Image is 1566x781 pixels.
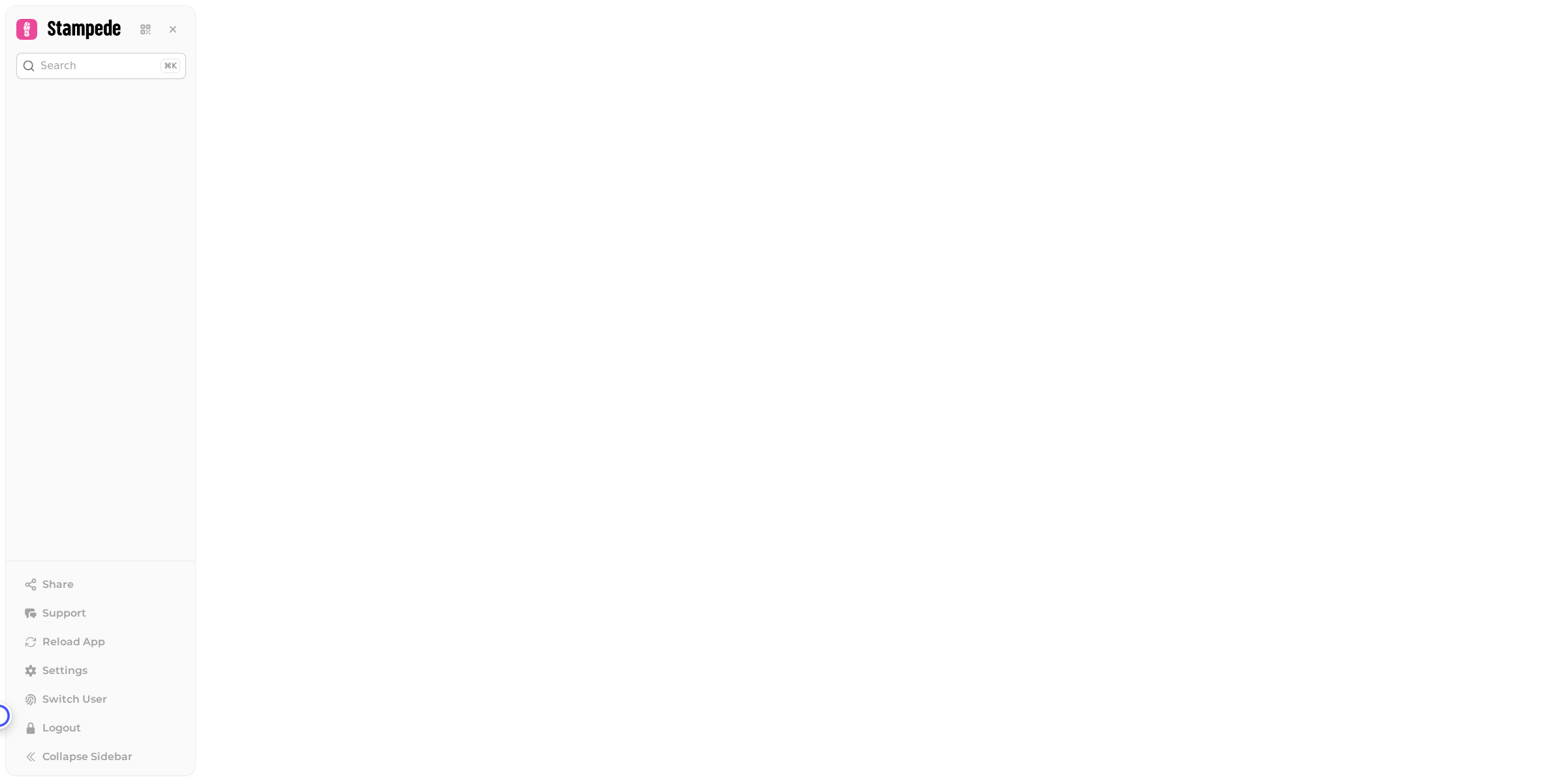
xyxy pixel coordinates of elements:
[42,577,74,592] span: Share
[42,663,87,679] span: Settings
[42,720,81,736] span: Logout
[42,605,86,621] span: Support
[16,744,186,770] button: Collapse Sidebar
[16,629,186,655] button: Reload App
[161,59,180,73] div: ⌘K
[42,749,132,765] span: Collapse Sidebar
[16,715,186,741] button: Logout
[16,686,186,712] button: Switch User
[16,600,186,626] button: Support
[42,692,107,707] span: Switch User
[40,58,76,74] p: Search
[16,53,186,79] button: Search⌘K
[42,634,105,650] span: Reload App
[16,658,186,684] a: Settings
[16,572,186,598] button: Share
